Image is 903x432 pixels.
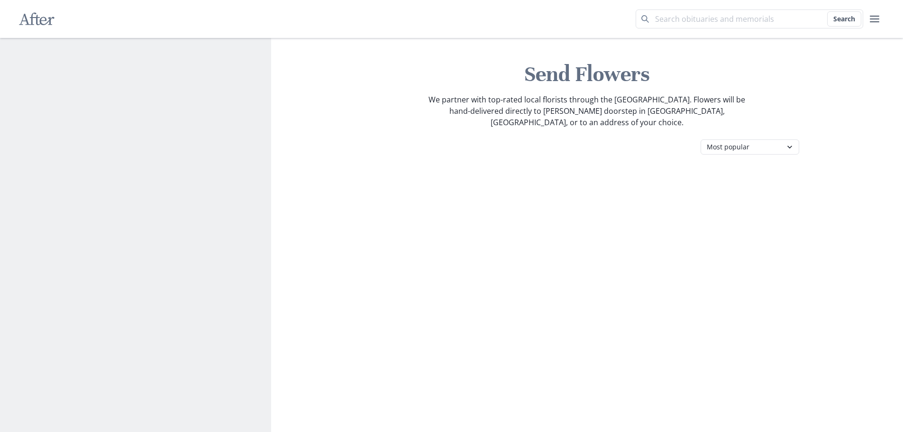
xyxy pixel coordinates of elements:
h1: Send Flowers [279,61,896,88]
input: Search term [636,9,863,28]
button: user menu [865,9,884,28]
button: Search [827,11,861,27]
select: Category filter [701,139,799,155]
p: We partner with top-rated local florists through the [GEOGRAPHIC_DATA]. Flowers will be hand-deli... [428,94,746,128]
